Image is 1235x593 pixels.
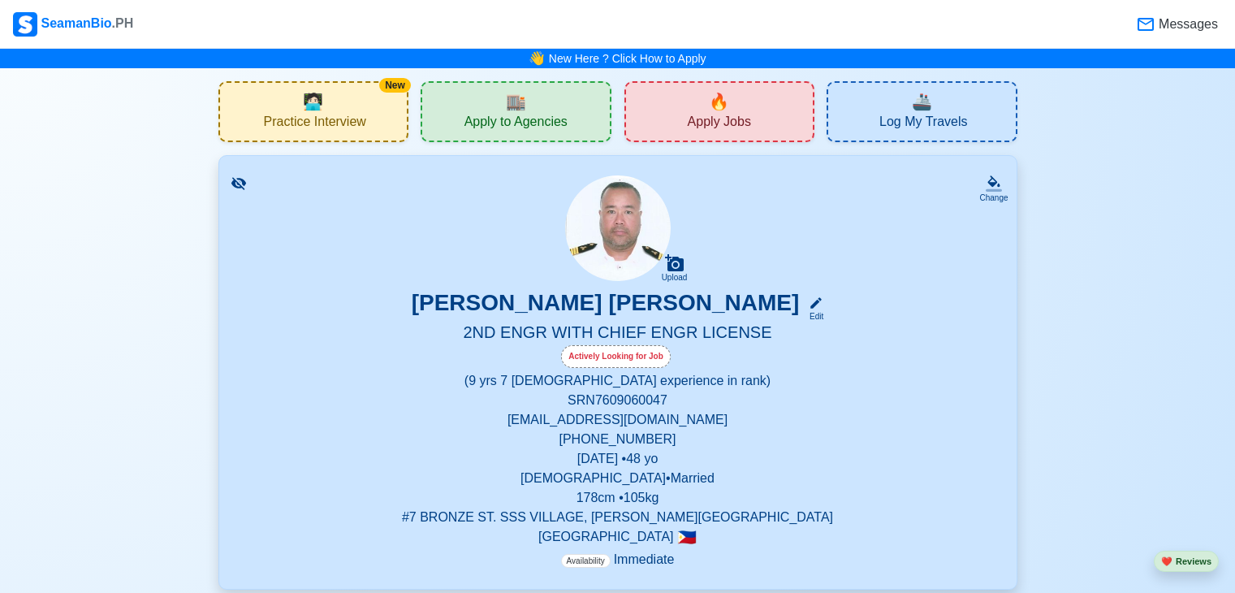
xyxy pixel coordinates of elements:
span: Log My Travels [879,114,967,134]
p: [EMAIL_ADDRESS][DOMAIN_NAME] [239,410,997,430]
span: interview [303,89,323,114]
p: [GEOGRAPHIC_DATA] [239,527,997,547]
div: Edit [802,310,823,322]
span: Practice Interview [264,114,366,134]
div: New [379,78,411,93]
span: travel [912,89,932,114]
div: Upload [662,273,688,283]
span: Availability [561,554,611,568]
p: 178 cm • 105 kg [239,488,997,508]
button: heartReviews [1154,551,1219,573]
span: Apply to Agencies [464,114,568,134]
span: bell [525,46,549,71]
span: Apply Jobs [688,114,751,134]
span: .PH [112,16,134,30]
span: heart [1161,556,1172,566]
p: #7 BRONZE ST. SSS VILLAGE, [PERSON_NAME][GEOGRAPHIC_DATA] [239,508,997,527]
h3: [PERSON_NAME] [PERSON_NAME] [412,289,800,322]
span: Messages [1155,15,1218,34]
span: 🇵🇭 [677,530,697,545]
p: Immediate [561,550,675,569]
div: Actively Looking for Job [561,345,671,368]
a: New Here ? Click How to Apply [549,52,706,65]
span: new [709,89,729,114]
div: SeamanBio [13,12,133,37]
h5: 2ND ENGR WITH CHIEF ENGR LICENSE [239,322,997,345]
p: SRN 7609060047 [239,391,997,410]
span: agencies [506,89,526,114]
p: [PHONE_NUMBER] [239,430,997,449]
div: Change [979,192,1008,204]
p: (9 yrs 7 [DEMOGRAPHIC_DATA] experience in rank) [239,371,997,391]
img: Logo [13,12,37,37]
p: [DATE] • 48 yo [239,449,997,469]
p: [DEMOGRAPHIC_DATA] • Married [239,469,997,488]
